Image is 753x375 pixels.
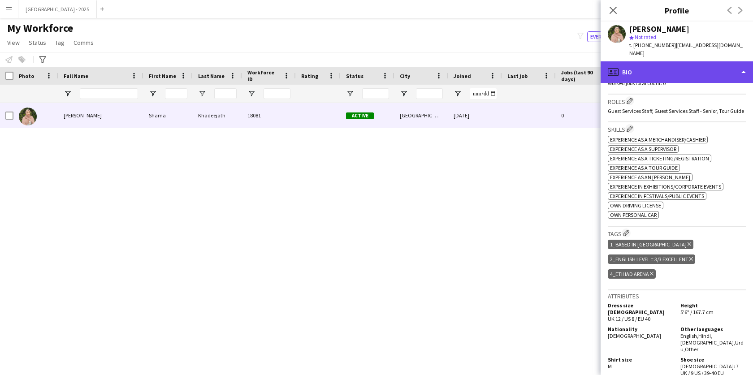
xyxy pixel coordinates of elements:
[610,193,704,199] span: Experience in Festivals/Public Events
[264,88,290,99] input: Workforce ID Filter Input
[29,39,46,47] span: Status
[608,326,673,332] h5: Nationality
[4,37,23,48] a: View
[454,90,462,98] button: Open Filter Menu
[680,302,746,309] h5: Height
[601,4,753,16] h3: Profile
[64,90,72,98] button: Open Filter Menu
[7,39,20,47] span: View
[698,332,712,339] span: Hindi ,
[470,88,497,99] input: Joined Filter Input
[561,69,598,82] span: Jobs (last 90 days)
[346,73,364,79] span: Status
[635,34,656,40] span: Not rated
[198,90,206,98] button: Open Filter Menu
[608,108,744,114] span: Guest Services Staff, Guest Services Staff - Senior, Tour Guide
[25,37,50,48] a: Status
[362,88,389,99] input: Status Filter Input
[680,356,746,363] h5: Shoe size
[247,69,280,82] span: Workforce ID
[143,103,193,128] div: Shama
[610,164,678,171] span: Experience as a Tour Guide
[416,88,443,99] input: City Filter Input
[346,112,374,119] span: Active
[74,39,94,47] span: Comms
[19,73,34,79] span: Photo
[608,363,612,370] span: M
[608,240,693,249] div: 1_Based in [GEOGRAPHIC_DATA]
[610,146,676,152] span: Experience as a Supervisor
[610,183,721,190] span: Experience in Exhibitions/Corporate Events
[610,202,661,209] span: Own Driving License
[556,103,614,128] div: 0
[346,90,354,98] button: Open Filter Menu
[610,136,705,143] span: Experience as a Merchandiser/Cashier
[400,90,408,98] button: Open Filter Menu
[608,228,746,238] h3: Tags
[198,73,225,79] span: Last Name
[193,103,242,128] div: Khadeejath
[608,269,656,279] div: 4_Etihad Arena
[19,108,37,125] img: Shama Khadeejath
[608,96,746,106] h3: Roles
[680,332,698,339] span: English ,
[70,37,97,48] a: Comms
[610,211,657,218] span: Own Personal Car
[80,88,138,99] input: Full Name Filter Input
[165,88,187,99] input: First Name Filter Input
[608,80,746,86] p: Worked jobs total count: 0
[680,309,714,315] span: 5'6" / 167.7 cm
[608,315,650,322] span: UK 12 / US 8 / EU 40
[608,356,673,363] h5: Shirt size
[149,73,176,79] span: First Name
[55,39,65,47] span: Tag
[680,339,735,346] span: [DEMOGRAPHIC_DATA] ,
[608,302,673,315] h5: Dress size [DEMOGRAPHIC_DATA]
[629,42,743,56] span: | [EMAIL_ADDRESS][DOMAIN_NAME]
[454,73,471,79] span: Joined
[608,254,695,264] div: 2_English Level = 3/3 Excellent
[18,0,97,18] button: [GEOGRAPHIC_DATA] - 2025
[394,103,448,128] div: [GEOGRAPHIC_DATA]
[400,73,410,79] span: City
[507,73,528,79] span: Last job
[7,22,73,35] span: My Workforce
[601,61,753,83] div: Bio
[37,54,48,65] app-action-btn: Advanced filters
[214,88,237,99] input: Last Name Filter Input
[610,155,709,162] span: Experience as a Ticketing/Registration
[680,326,746,332] h5: Other languages
[301,73,318,79] span: Rating
[247,90,255,98] button: Open Filter Menu
[587,31,635,42] button: Everyone12,566
[149,90,157,98] button: Open Filter Menu
[64,73,88,79] span: Full Name
[629,25,689,33] div: [PERSON_NAME]
[448,103,502,128] div: [DATE]
[608,332,661,339] span: [DEMOGRAPHIC_DATA]
[64,112,102,119] span: [PERSON_NAME]
[629,42,676,48] span: t. [PHONE_NUMBER]
[685,346,698,353] span: Other
[608,124,746,134] h3: Skills
[52,37,68,48] a: Tag
[608,292,746,300] h3: Attributes
[610,174,690,181] span: Experience as an [PERSON_NAME]
[680,339,744,353] span: Urdu ,
[242,103,296,128] div: 18081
